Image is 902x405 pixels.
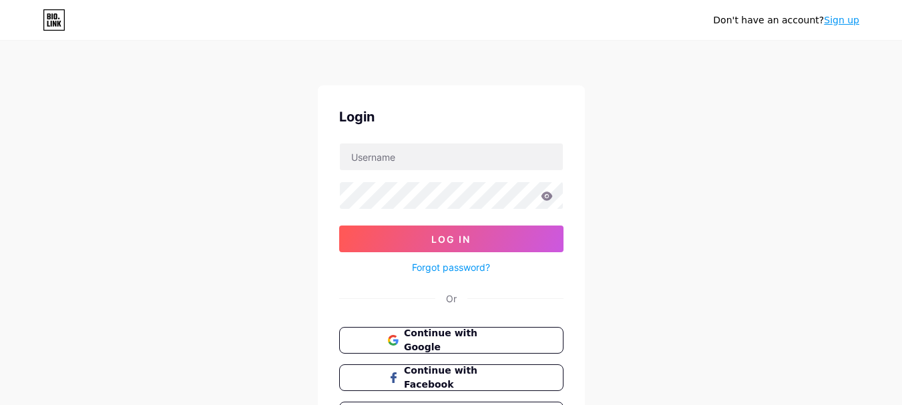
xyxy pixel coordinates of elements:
[431,234,471,245] span: Log In
[412,260,490,274] a: Forgot password?
[339,327,563,354] button: Continue with Google
[339,364,563,391] button: Continue with Facebook
[446,292,457,306] div: Or
[339,226,563,252] button: Log In
[713,13,859,27] div: Don't have an account?
[340,143,563,170] input: Username
[404,326,514,354] span: Continue with Google
[339,107,563,127] div: Login
[824,15,859,25] a: Sign up
[404,364,514,392] span: Continue with Facebook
